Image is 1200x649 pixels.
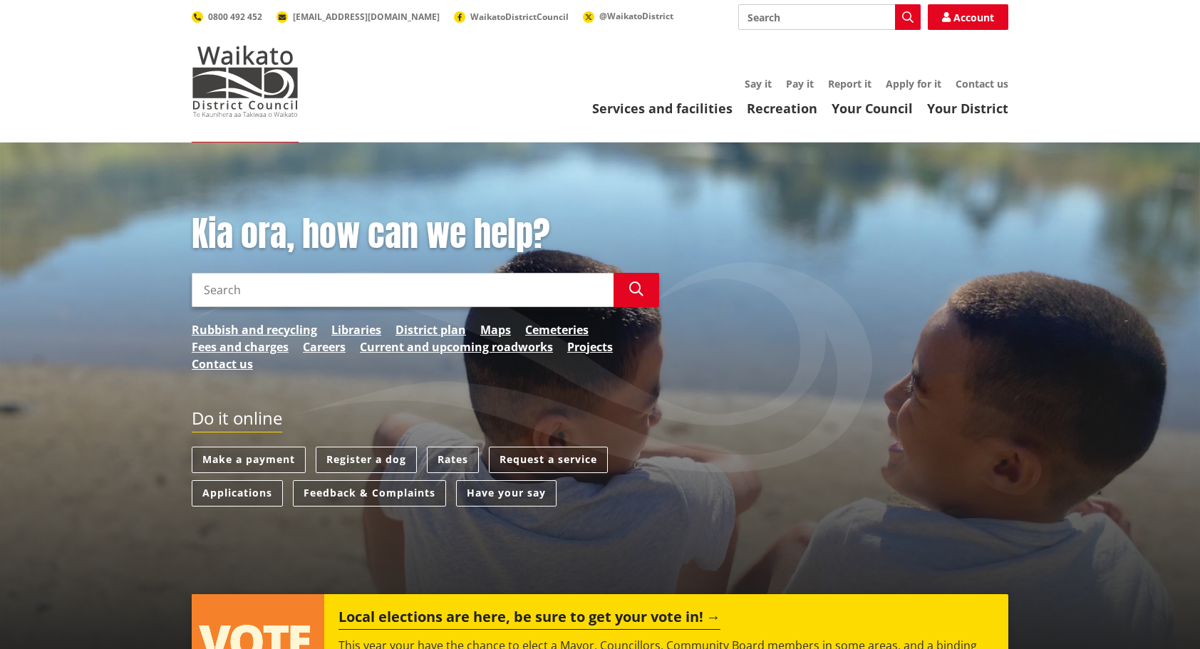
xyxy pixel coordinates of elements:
[192,338,289,355] a: Fees and charges
[192,11,262,23] a: 0800 492 452
[192,408,282,433] h2: Do it online
[456,480,557,507] a: Have your say
[828,77,871,90] a: Report it
[886,77,941,90] a: Apply for it
[192,355,253,373] a: Contact us
[192,214,659,255] h1: Kia ora, how can we help?
[745,77,772,90] a: Say it
[956,77,1008,90] a: Contact us
[747,100,817,117] a: Recreation
[192,480,283,507] a: Applications
[293,11,440,23] span: [EMAIL_ADDRESS][DOMAIN_NAME]
[192,321,317,338] a: Rubbish and recycling
[832,100,913,117] a: Your Council
[316,447,417,473] a: Register a dog
[567,338,613,355] a: Projects
[927,100,1008,117] a: Your District
[276,11,440,23] a: [EMAIL_ADDRESS][DOMAIN_NAME]
[592,100,733,117] a: Services and facilities
[192,447,306,473] a: Make a payment
[470,11,569,23] span: WaikatoDistrictCouncil
[599,10,673,22] span: @WaikatoDistrict
[583,10,673,22] a: @WaikatoDistrict
[480,321,511,338] a: Maps
[192,46,299,117] img: Waikato District Council - Te Kaunihera aa Takiwaa o Waikato
[454,11,569,23] a: WaikatoDistrictCouncil
[786,77,814,90] a: Pay it
[360,338,553,355] a: Current and upcoming roadworks
[293,480,446,507] a: Feedback & Complaints
[303,338,346,355] a: Careers
[331,321,381,338] a: Libraries
[427,447,479,473] a: Rates
[208,11,262,23] span: 0800 492 452
[928,4,1008,30] a: Account
[489,447,608,473] a: Request a service
[525,321,589,338] a: Cemeteries
[395,321,466,338] a: District plan
[738,4,921,30] input: Search input
[192,273,614,307] input: Search input
[338,608,720,630] h2: Local elections are here, be sure to get your vote in!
